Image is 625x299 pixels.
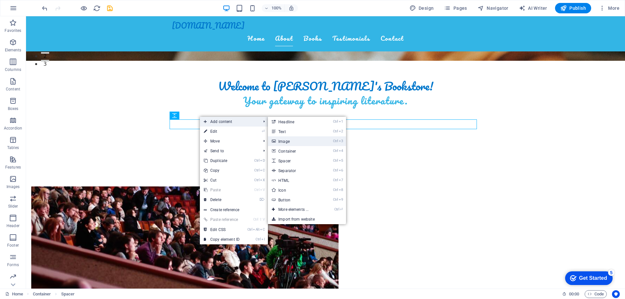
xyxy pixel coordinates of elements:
i: Alt [253,227,259,232]
i: C [260,227,265,232]
i: Ctrl [333,188,338,192]
i: 1 [339,119,343,124]
i: Ctrl [333,149,338,153]
span: Code [588,290,604,298]
i: Ctrl [333,119,338,124]
a: CtrlVPaste [200,185,243,195]
button: More [596,3,622,13]
span: Design [410,5,434,11]
a: Create reference [200,205,268,215]
button: Usercentrics [612,290,620,298]
a: CtrlDDuplicate [200,156,243,166]
i: Ctrl [254,188,259,192]
i: 2 [339,129,343,133]
div: Get Started 5 items remaining, 0% complete [5,3,53,17]
a: Ctrl8Icon [268,185,322,195]
p: Elements [5,48,21,53]
i: X [260,178,265,182]
a: Ctrl5Spacer [268,156,322,166]
button: Code [585,290,607,298]
span: More [599,5,619,11]
span: : [574,292,575,296]
a: Ctrl⇧VPaste reference [200,215,243,224]
a: Ctrl7HTML [268,175,322,185]
div: 5 [48,1,55,8]
i: D [260,158,265,163]
a: CtrlICopy element ID [200,235,243,244]
p: Columns [5,67,21,72]
h6: 100% [271,4,282,12]
button: Design [407,3,437,13]
i: On resize automatically adjust zoom level to fit chosen device. [288,5,294,11]
i: ⇧ [259,217,262,222]
span: Move [200,136,258,146]
button: 3 [15,44,23,45]
button: save [106,4,114,12]
i: ⏎ [262,129,265,133]
a: Ctrl3Image [268,136,322,146]
span: AI Writer [519,5,547,11]
i: ⏎ [340,207,343,211]
i: Ctrl [334,207,340,211]
a: Click to cancel selection. Double-click to open Pages [5,290,23,298]
i: Ctrl [247,227,253,232]
i: Ctrl [333,197,338,202]
button: Navigator [475,3,511,13]
p: Accordion [4,126,22,131]
i: Ctrl [333,139,338,143]
p: Slider [8,204,18,209]
i: 3 [339,139,343,143]
a: Ctrl4Container [268,146,322,156]
p: Favorites [5,28,21,33]
p: Content [6,87,20,92]
a: Ctrl2Text [268,127,322,136]
a: Ctrl9Button [268,195,322,205]
p: Images [7,184,20,189]
i: V [260,188,265,192]
i: 6 [339,168,343,172]
i: 7 [339,178,343,182]
i: Ctrl [333,158,338,163]
button: undo [41,4,49,12]
span: Click to select. Double-click to edit [33,290,51,298]
div: Design (Ctrl+Alt+Y) [407,3,437,13]
p: Footer [7,243,19,248]
button: 2 [15,36,23,37]
button: Publish [555,3,591,13]
a: Ctrl⏎More elements ... [268,205,322,214]
button: AI Writer [516,3,550,13]
span: Navigator [478,5,508,11]
i: Save (Ctrl+S) [106,5,114,12]
span: Pages [444,5,467,11]
a: Ctrl1Headline [268,117,322,127]
i: V [263,217,265,222]
button: reload [93,4,101,12]
i: Ctrl [254,158,259,163]
span: Click to select. Double-click to edit [61,290,75,298]
div: Get Started [19,7,47,13]
p: Boxes [8,106,19,111]
i: ⌦ [259,197,265,202]
i: 8 [339,188,343,192]
i: Ctrl [256,237,261,241]
i: 4 [339,149,343,153]
button: 100% [262,4,285,12]
nav: breadcrumb [33,290,75,298]
p: Features [5,165,21,170]
i: Ctrl [333,129,338,133]
i: Ctrl [254,178,259,182]
a: CtrlAltCEdit CSS [200,225,243,235]
i: 5 [339,158,343,163]
a: Send to [200,146,258,156]
i: Ctrl [254,168,259,172]
a: ⌦Delete [200,195,243,205]
a: CtrlXCut [200,175,243,185]
span: 00 00 [569,290,579,298]
a: Ctrl6Separator [268,166,322,175]
span: Publish [560,5,586,11]
i: Undo: Edit headline (Ctrl+Z) [41,5,49,12]
i: Ctrl [333,178,338,182]
p: Header [7,223,20,228]
a: Import from website [268,214,346,224]
a: CtrlCCopy [200,166,243,175]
